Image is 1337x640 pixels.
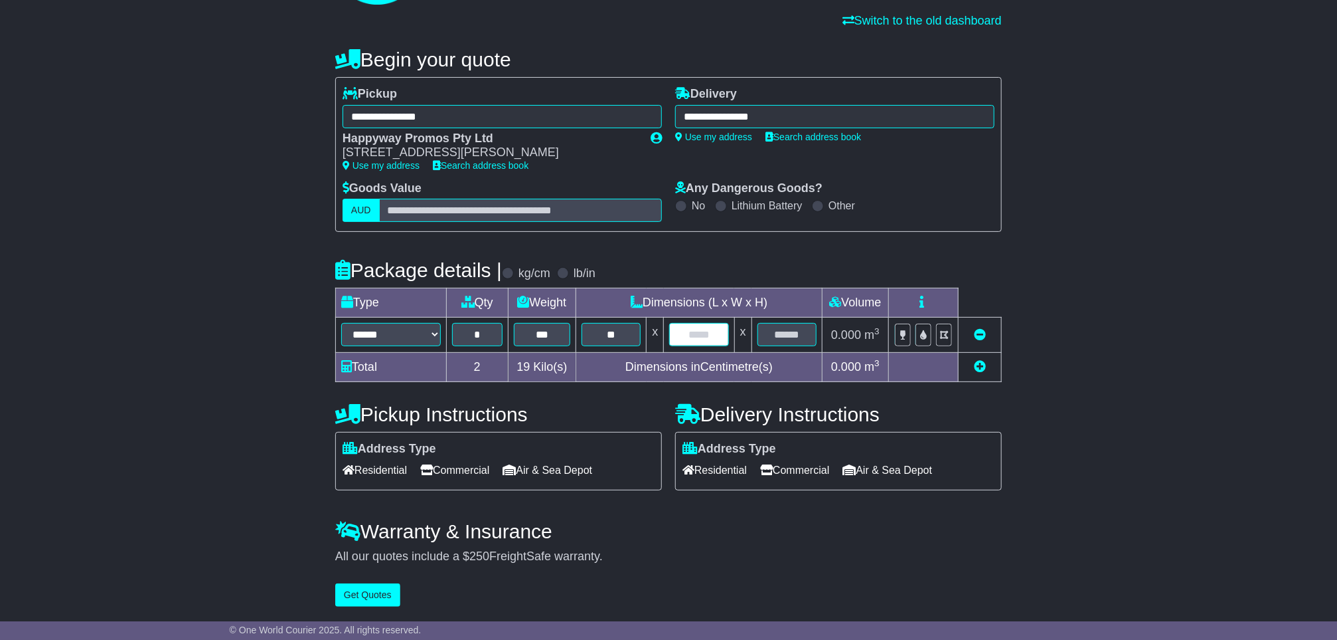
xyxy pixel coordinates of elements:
h4: Delivery Instructions [675,403,1002,425]
label: Any Dangerous Goods? [675,181,823,196]
label: Address Type [682,442,776,457]
a: Add new item [974,360,986,373]
label: Delivery [675,87,737,102]
span: m [864,328,880,342]
label: Address Type [343,442,436,457]
td: Volume [822,288,888,318]
span: Air & Sea Depot [503,460,593,480]
a: Use my address [343,160,420,171]
td: x [734,318,751,353]
td: Total [336,353,447,382]
h4: Begin your quote [335,49,1002,70]
td: Kilo(s) [508,353,576,382]
label: kg/cm [518,267,550,281]
td: Dimensions (L x W x H) [576,288,823,318]
div: Happyway Promos Pty Ltd [343,132,637,146]
a: Search address book [433,160,528,171]
h4: Pickup Instructions [335,403,662,425]
td: Qty [447,288,509,318]
label: Goods Value [343,181,422,196]
h4: Warranty & Insurance [335,520,1002,542]
a: Use my address [675,132,752,142]
h4: Package details | [335,259,502,281]
a: Remove this item [974,328,986,342]
span: © One World Courier 2025. All rights reserved. [230,625,422,635]
span: Commercial [760,460,829,480]
sup: 3 [874,326,880,336]
a: Search address book [765,132,861,142]
span: Air & Sea Depot [843,460,933,480]
div: All our quotes include a $ FreightSafe warranty. [335,550,1002,564]
button: Get Quotes [335,584,400,607]
span: m [864,360,880,373]
sup: 3 [874,358,880,368]
span: Commercial [420,460,489,480]
span: 0.000 [831,360,861,373]
label: Other [828,199,855,212]
div: [STREET_ADDRESS][PERSON_NAME] [343,146,637,160]
td: 2 [447,353,509,382]
span: 19 [516,360,530,373]
td: Type [336,288,447,318]
label: Pickup [343,87,397,102]
td: Dimensions in Centimetre(s) [576,353,823,382]
label: AUD [343,199,380,222]
span: 250 [469,550,489,563]
span: Residential [343,460,407,480]
span: 0.000 [831,328,861,342]
span: Residential [682,460,747,480]
a: Switch to the old dashboard [842,14,1002,27]
label: Lithium Battery [732,199,803,212]
td: Weight [508,288,576,318]
label: No [692,199,705,212]
td: x [647,318,664,353]
label: lb/in [574,267,595,281]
